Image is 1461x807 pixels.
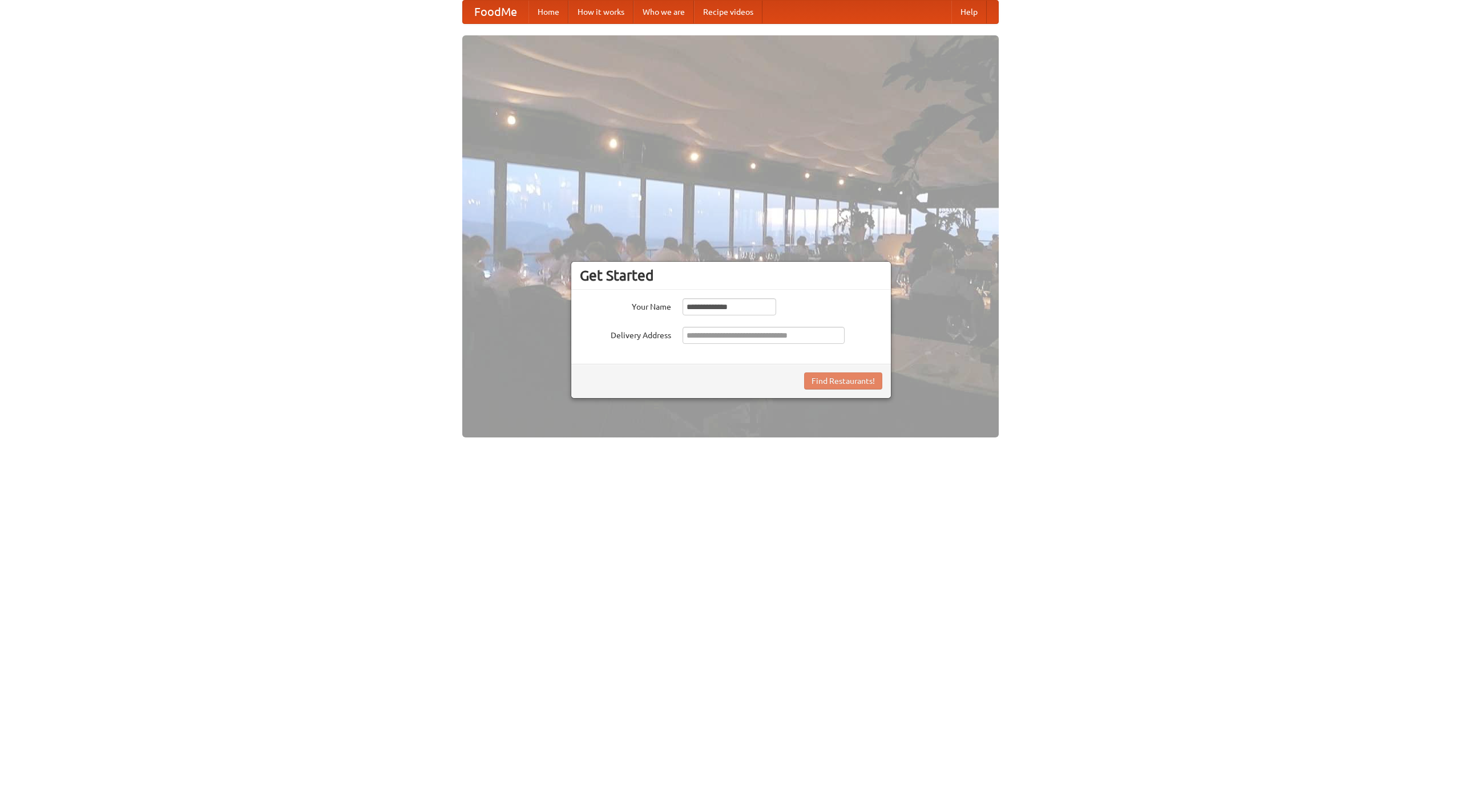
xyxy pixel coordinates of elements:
label: Delivery Address [580,327,671,341]
a: How it works [568,1,633,23]
button: Find Restaurants! [804,372,882,390]
h3: Get Started [580,267,882,284]
a: Recipe videos [694,1,762,23]
a: Help [951,1,987,23]
a: Home [528,1,568,23]
a: FoodMe [463,1,528,23]
a: Who we are [633,1,694,23]
label: Your Name [580,298,671,313]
